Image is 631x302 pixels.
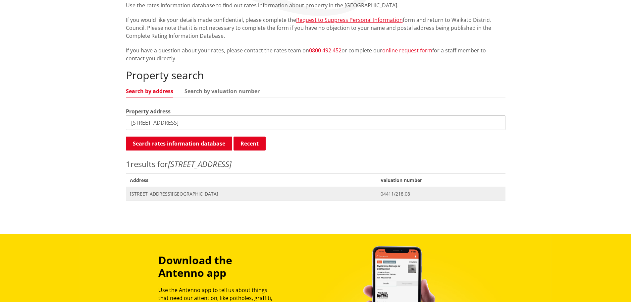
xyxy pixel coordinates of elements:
h3: Download the Antenno app [158,254,278,279]
label: Property address [126,107,171,115]
h2: Property search [126,69,505,82]
a: online request form [382,47,432,54]
button: Search rates information database [126,137,232,151]
span: Address [126,173,377,187]
span: [STREET_ADDRESS][GEOGRAPHIC_DATA] [130,191,373,197]
span: Valuation number [377,173,505,187]
input: e.g. Duke Street NGARUAWAHIA [126,115,505,130]
span: 04411/218.08 [381,191,501,197]
p: results for [126,158,505,170]
p: If you would like your details made confidential, please complete the form and return to Waikato ... [126,16,505,40]
a: Request to Suppress Personal Information [296,16,403,24]
iframe: Messenger Launcher [601,274,624,298]
a: [STREET_ADDRESS][GEOGRAPHIC_DATA] 04411/218.08 [126,187,505,201]
a: 0800 492 452 [309,47,342,54]
a: Search by valuation number [184,89,260,94]
em: [STREET_ADDRESS] [168,158,232,169]
a: Search by address [126,89,173,94]
button: Recent [234,137,266,151]
p: Use the rates information database to find out rates information about property in the [GEOGRAPHI... [126,1,505,9]
p: If you have a question about your rates, please contact the rates team on or complete our for a s... [126,46,505,62]
span: 1 [126,158,131,169]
